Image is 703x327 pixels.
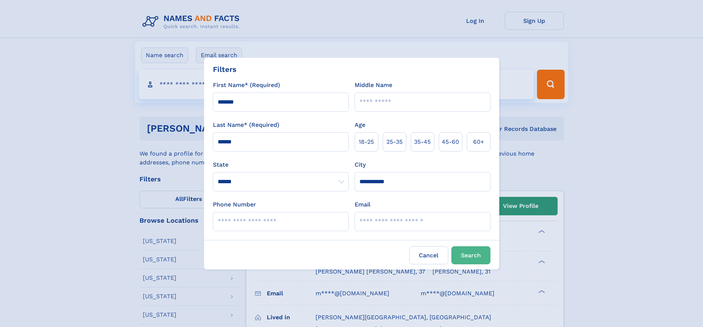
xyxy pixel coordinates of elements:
label: Phone Number [213,200,256,209]
div: Filters [213,64,237,75]
span: 35‑45 [414,138,431,146]
label: Last Name* (Required) [213,121,279,129]
label: City [355,160,366,169]
span: 25‑35 [386,138,403,146]
span: 60+ [473,138,484,146]
label: First Name* (Required) [213,81,280,90]
label: Cancel [409,246,448,264]
label: Middle Name [355,81,392,90]
label: Age [355,121,365,129]
span: 45‑60 [442,138,459,146]
button: Search [451,246,490,264]
span: 18‑25 [359,138,374,146]
label: State [213,160,349,169]
label: Email [355,200,371,209]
